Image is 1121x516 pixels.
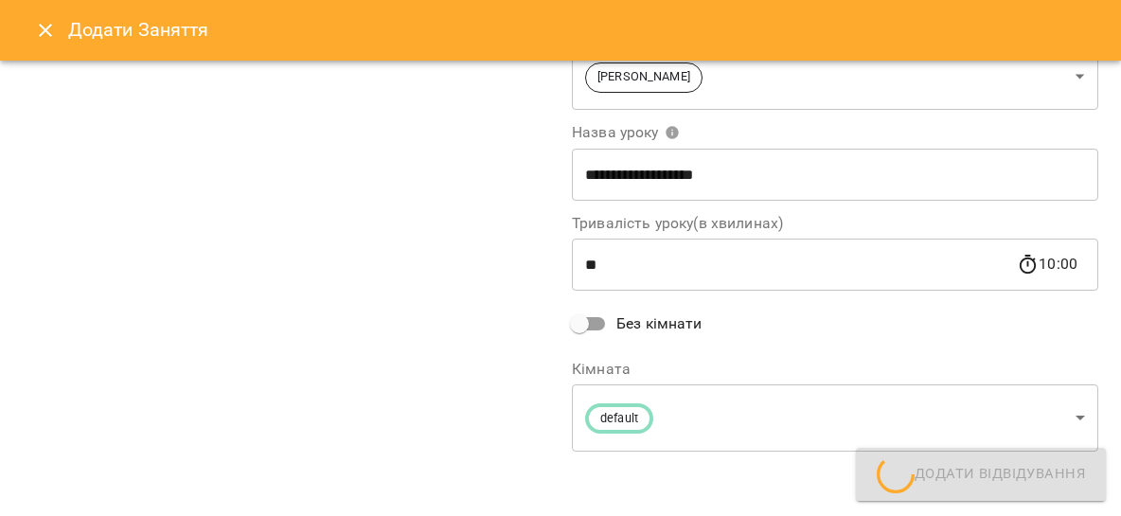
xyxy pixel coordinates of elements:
[616,312,703,335] span: Без кімнати
[665,125,680,140] svg: Вкажіть назву уроку або виберіть клієнтів
[68,15,1098,44] h6: Додати Заняття
[572,125,680,140] span: Назва уроку
[572,43,1098,110] div: [PERSON_NAME]
[586,68,702,86] span: [PERSON_NAME]
[589,410,649,428] span: default
[572,216,1098,231] label: Тривалість уроку(в хвилинах)
[572,384,1098,452] div: default
[572,362,1098,377] label: Кімната
[23,8,68,53] button: Close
